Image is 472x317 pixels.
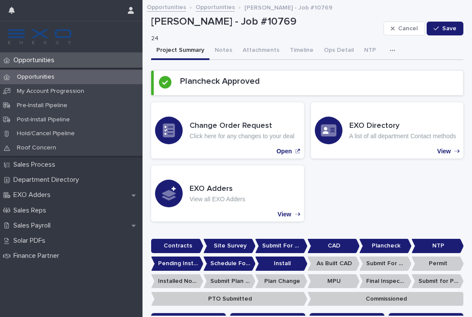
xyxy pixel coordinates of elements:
p: View [278,211,291,218]
p: Opportunities [10,73,61,81]
p: PTO Submitted [151,292,307,306]
p: 24 [151,35,377,42]
p: CAD [307,239,360,253]
p: Pre-Install Pipeline [10,102,74,109]
p: Submit For Permit [359,257,412,271]
p: Plancheck [359,239,412,253]
p: A list of all department Contact methods [349,133,456,140]
p: Open [276,148,292,155]
a: View [311,102,464,158]
p: Post-Install Pipeline [10,116,77,124]
button: Attachments [238,42,285,60]
p: View all EXO Adders [190,196,245,203]
p: Installed No Permit [151,274,203,288]
button: Save [427,22,463,35]
p: Final Inspection [359,274,412,288]
button: Timeline [285,42,319,60]
button: Cancel [383,22,425,35]
p: Opportunities [10,56,61,64]
p: Solar PDFs [10,237,52,245]
p: Schedule For Install [203,257,256,271]
a: Opportunities [196,2,235,12]
p: [PERSON_NAME] - Job #10769 [151,16,380,28]
h3: Change Order Request [190,121,295,131]
p: Sales Reps [10,206,53,215]
p: Click here for any changes to your deal [190,133,295,140]
a: View [151,165,304,222]
p: Commissioned [307,292,464,306]
img: FKS5r6ZBThi8E5hshIGi [7,28,73,45]
span: Cancel [398,25,418,32]
p: Sales Process [10,161,62,169]
button: Project Summary [151,42,209,60]
a: Open [151,102,304,158]
p: Sales Payroll [10,222,57,230]
p: Department Directory [10,176,86,184]
button: Notes [209,42,238,60]
p: Submit Plan Change [203,274,256,288]
p: My Account Progression [10,88,91,95]
button: Ops Detail [319,42,359,60]
p: Pending Install Task [151,257,203,271]
p: View [437,148,451,155]
span: Save [442,25,456,32]
p: Site Survey [203,239,256,253]
h3: EXO Directory [349,121,456,131]
p: Install [255,257,307,271]
p: [PERSON_NAME] - Job #10769 [244,2,333,12]
p: MPU [307,274,360,288]
p: Hold/Cancel Pipeline [10,130,82,137]
p: EXO Adders [10,191,57,199]
p: Plan Change [255,274,307,288]
p: As Built CAD [307,257,360,271]
a: Opportunities [147,2,186,12]
p: Contracts [151,239,203,253]
p: Permit [412,257,464,271]
p: Submit For CAD [255,239,307,253]
h2: Plancheck Approved [180,76,260,86]
p: Submit for PTO [412,274,464,288]
h3: EXO Adders [190,184,245,194]
p: Roof Concern [10,144,63,152]
button: NTP [359,42,381,60]
p: Finance Partner [10,252,66,260]
p: NTP [412,239,464,253]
